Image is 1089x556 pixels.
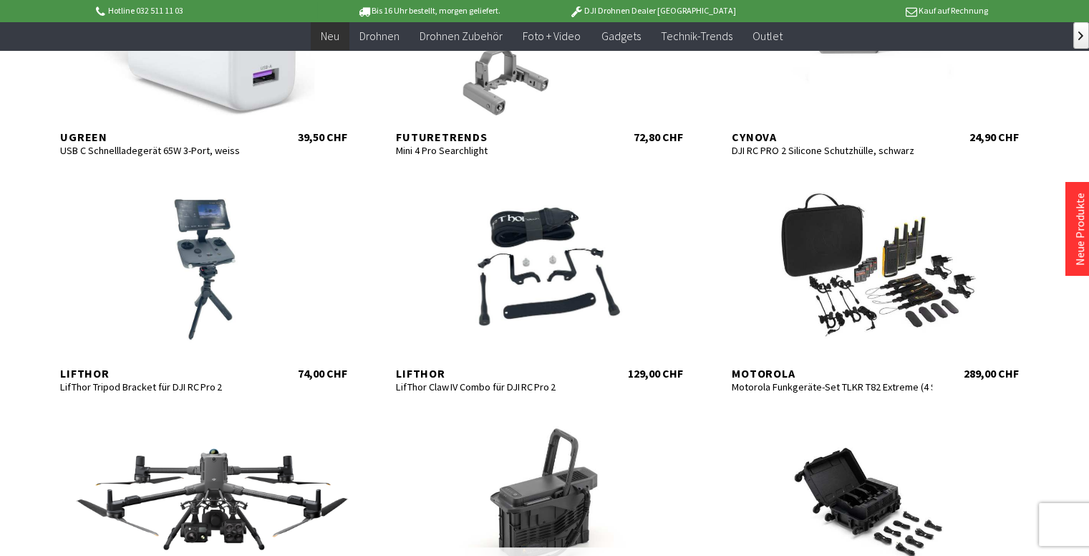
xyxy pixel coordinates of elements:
div: Motorola [732,366,932,380]
a: Drohnen [349,21,410,51]
a: Gadgets [591,21,650,51]
div: USB C Schnellladegerät 65W 3-Port, weiss [60,144,261,157]
div: 129,00 CHF [628,366,683,380]
p: DJI Drohnen Dealer [GEOGRAPHIC_DATA] [541,2,764,19]
span:  [1078,32,1083,40]
a: Neue Produkte [1073,193,1087,266]
a: Outlet [742,21,792,51]
div: LifThor Tripod Bracket für DJI RC Pro 2 [60,380,261,393]
a: Drohnen Zubehör [410,21,513,51]
div: 72,80 CHF [634,130,683,144]
span: Drohnen Zubehör [420,29,503,43]
a: Neu [311,21,349,51]
div: UGREEN [60,130,261,144]
div: LifThor Claw IV Combo für DJI RC Pro 2 [396,380,596,393]
span: Drohnen [359,29,400,43]
div: 74,00 CHF [298,366,347,380]
a: Lifthor LifThor Tripod Bracket für DJI RC Pro 2 74,00 CHF [46,180,362,380]
p: Kauf auf Rechnung [765,2,988,19]
span: Gadgets [601,29,640,43]
p: Bis 16 Uhr bestellt, morgen geliefert. [317,2,541,19]
div: Lifthor [396,366,596,380]
div: Lifthor [60,366,261,380]
div: Mini 4 Pro Searchlight [396,144,596,157]
div: CYNOVA [732,130,932,144]
div: 39,50 CHF [298,130,347,144]
span: Technik-Trends [660,29,732,43]
a: Technik-Trends [650,21,742,51]
span: Foto + Video [523,29,581,43]
div: 24,90 CHF [969,130,1019,144]
span: Neu [321,29,339,43]
p: Hotline 032 511 11 03 [93,2,316,19]
a: Foto + Video [513,21,591,51]
a: Lifthor LifThor Claw IV Combo für DJI RC Pro 2 129,00 CHF [382,180,697,380]
div: Futuretrends [396,130,596,144]
div: DJI RC PRO 2 Silicone Schutzhülle, schwarz [732,144,932,157]
div: 289,00 CHF [964,366,1019,380]
span: Outlet [752,29,782,43]
div: Motorola Funkgeräte-Set TLKR T82 Extreme (4 Stück) [732,380,932,393]
a: Motorola Motorola Funkgeräte-Set TLKR T82 Extreme (4 Stück) 289,00 CHF [717,180,1033,380]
